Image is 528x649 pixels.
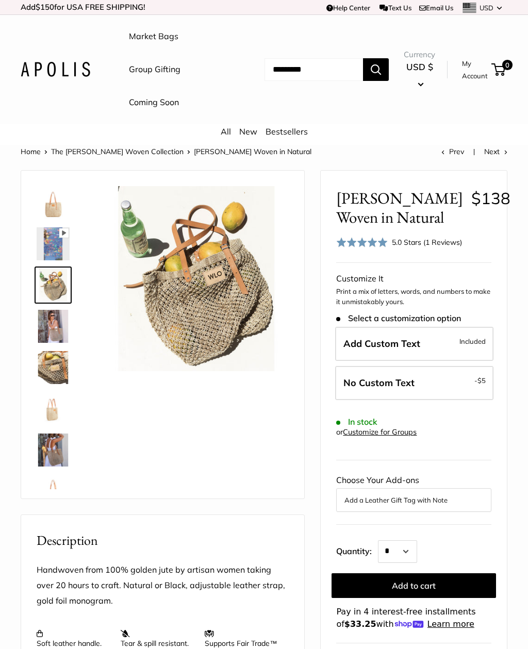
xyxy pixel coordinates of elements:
p: Supports Fair Trade™ [205,629,278,648]
img: Mercado Woven in Natural [37,475,70,508]
button: USD $ [404,59,435,92]
span: In stock [336,417,377,427]
div: 5.0 Stars (1 Reviews) [392,237,462,248]
span: $5 [477,376,486,385]
input: Search... [265,58,363,81]
span: USD [480,4,493,12]
span: Currency [404,47,435,62]
a: My Account [462,57,488,82]
a: Mercado Woven in Natural [35,184,72,221]
button: Add to cart [332,573,496,598]
a: Mercado Woven in Natural [35,349,72,386]
img: Mercado Woven in Natural [37,434,70,467]
div: Customize It [336,271,491,287]
span: Select a customization option [336,313,460,323]
span: USD $ [406,61,433,72]
a: New [239,126,257,137]
a: Mercado Woven in Natural [35,225,72,262]
img: Mercado Woven in Natural [37,351,70,384]
a: Mercado Woven in Natural [35,267,72,304]
a: Home [21,147,41,156]
a: Market Bags [129,29,178,44]
img: Mercado Woven in Natural [37,269,70,302]
span: [PERSON_NAME] Woven in Natural [336,189,463,227]
a: Help Center [326,4,370,12]
span: No Custom Text [343,377,415,389]
img: Mercado Woven in Natural [37,186,70,219]
a: Mercado Woven in Natural [35,431,72,469]
a: Email Us [419,4,453,12]
a: The [PERSON_NAME] Woven Collection [51,147,184,156]
p: Handwoven from 100% golden jute by artisan women taking over 20 hours to craft. Natural or Black,... [37,562,289,609]
img: Mercado Woven in Natural [37,227,70,260]
span: Add Custom Text [343,338,420,350]
div: or [336,425,417,439]
a: Mercado Woven in Natural [35,473,72,510]
span: Included [459,335,486,347]
div: 5.0 Stars (1 Reviews) [336,235,462,250]
a: Group Gifting [129,62,180,77]
button: Add a Leather Gift Tag with Note [344,494,483,506]
span: 0 [502,60,513,70]
h2: Description [37,530,289,551]
span: [PERSON_NAME] Woven in Natural [194,147,311,156]
div: Choose Your Add-ons [336,473,491,512]
a: Bestsellers [266,126,308,137]
label: Add Custom Text [335,327,493,361]
button: Search [363,58,389,81]
p: Print a mix of letters, words, and numbers to make it unmistakably yours. [336,287,491,307]
img: Mercado Woven in Natural [104,186,289,371]
a: Customize for Groups [343,427,417,437]
label: Quantity: [336,537,378,563]
a: Mercado Woven in Natural [35,390,72,427]
a: Next [484,147,507,156]
span: - [474,374,486,387]
img: Mercado Woven in Natural [37,310,70,343]
p: Soft leather handle. [37,629,110,648]
a: 0 [492,63,505,76]
span: $150 [36,2,54,12]
a: Text Us [379,4,411,12]
nav: Breadcrumb [21,145,311,158]
a: Mercado Woven in Natural [35,308,72,345]
a: Prev [441,147,464,156]
a: Coming Soon [129,95,179,110]
p: Tear & spill resistant. [121,629,194,648]
label: Leave Blank [335,366,493,400]
span: $138 [471,188,510,208]
a: All [221,126,231,137]
img: Apolis [21,62,90,77]
img: Mercado Woven in Natural [37,392,70,425]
